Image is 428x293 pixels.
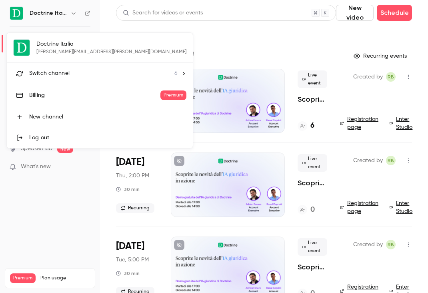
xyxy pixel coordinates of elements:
[160,90,186,100] span: Premium
[29,134,186,142] div: Log out
[29,69,70,78] span: Switch channel
[174,69,178,78] span: 6
[29,113,186,121] div: New channel
[29,91,160,99] div: Billing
